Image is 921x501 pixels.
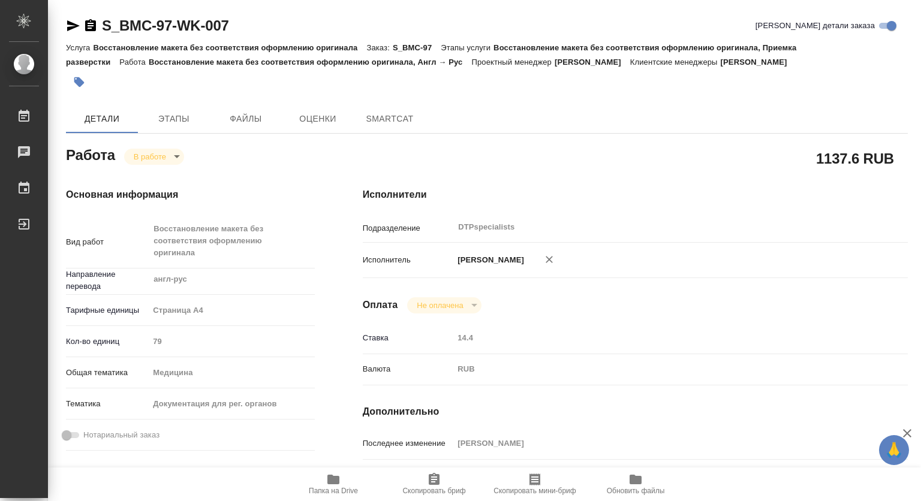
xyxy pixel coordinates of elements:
input: Пустое поле [453,329,862,346]
span: Скопировать мини-бриф [493,487,576,495]
button: Удалить исполнителя [536,246,562,273]
p: Проектный менеджер [471,58,554,67]
p: Валюта [363,363,454,375]
span: Скопировать бриф [402,487,465,495]
h2: 1137.6 RUB [816,148,894,168]
button: Скопировать ссылку [83,19,98,33]
button: Скопировать мини-бриф [484,467,585,501]
p: Ставка [363,332,454,344]
span: Нотариальный заказ [83,429,159,441]
span: Обновить файлы [607,487,665,495]
p: Заказ: [366,43,392,52]
span: SmartCat [361,111,419,126]
a: S_BMC-97-WK-007 [102,17,229,34]
p: Исполнитель [363,254,454,266]
div: Документация для рег. органов [149,394,314,414]
span: [PERSON_NAME] детали заказа [756,20,875,32]
button: Добавить тэг [66,69,92,95]
span: Оценки [289,111,347,126]
div: В работе [407,297,481,313]
p: Работа [119,58,149,67]
p: Тематика [66,398,149,410]
div: RUB [453,359,862,379]
span: Этапы [145,111,203,126]
button: Папка на Drive [283,467,384,501]
span: Папка на Drive [309,487,358,495]
p: [PERSON_NAME] [555,58,630,67]
p: Кол-во единиц [66,336,149,348]
input: Пустое поле [453,434,862,452]
h4: Дополнительно [363,405,908,419]
h2: Работа [66,143,115,165]
p: Последнее изменение [363,437,454,449]
button: Скопировать бриф [384,467,484,501]
button: В работе [130,152,170,162]
p: Направление перевода [66,268,149,292]
p: S_BMC-97 [393,43,441,52]
p: Вид работ [66,236,149,248]
p: Общая тематика [66,367,149,379]
h4: Оплата [363,298,398,312]
span: Детали [73,111,131,126]
p: Клиентские менеджеры [630,58,721,67]
span: Файлы [217,111,275,126]
p: Восстановление макета без соответствия оформлению оригинала [93,43,366,52]
h4: Основная информация [66,188,315,202]
p: Тарифные единицы [66,304,149,316]
p: Этапы услуги [441,43,493,52]
p: [PERSON_NAME] [453,254,524,266]
h4: Исполнители [363,188,908,202]
p: Подразделение [363,222,454,234]
div: В работе [124,149,184,165]
div: Страница А4 [149,300,314,321]
div: Медицина [149,363,314,383]
button: 🙏 [879,435,909,465]
span: 🙏 [884,437,904,463]
button: Скопировать ссылку для ЯМессенджера [66,19,80,33]
p: Услуга [66,43,93,52]
p: Восстановление макета без соответствия оформлению оригинала, Англ → Рус [149,58,472,67]
input: Пустое поле [149,333,314,350]
p: [PERSON_NAME] [721,58,796,67]
button: Не оплачена [413,300,466,310]
button: Обновить файлы [585,467,686,501]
